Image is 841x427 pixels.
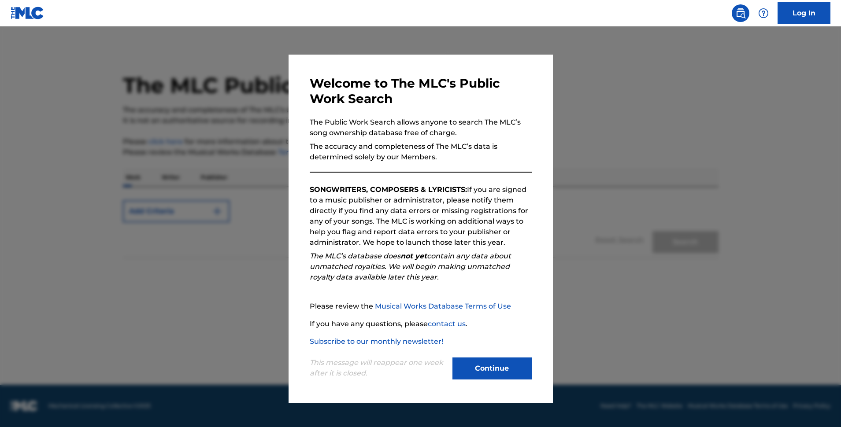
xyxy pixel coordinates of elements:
a: contact us [428,320,466,328]
button: Continue [452,357,532,379]
h3: Welcome to The MLC's Public Work Search [310,76,532,107]
p: The Public Work Search allows anyone to search The MLC’s song ownership database free of charge. [310,117,532,138]
em: The MLC’s database does contain any data about unmatched royalties. We will begin making unmatche... [310,252,511,281]
strong: SONGWRITERS, COMPOSERS & LYRICISTS: [310,185,467,194]
a: Subscribe to our monthly newsletter! [310,337,443,346]
a: Public Search [732,4,749,22]
p: The accuracy and completeness of The MLC’s data is determined solely by our Members. [310,141,532,162]
a: Log In [778,2,830,24]
a: Musical Works Database Terms of Use [375,302,511,310]
p: If you are signed to a music publisher or administrator, please notify them directly if you find ... [310,184,532,248]
img: search [735,8,746,18]
p: If you have any questions, please . [310,319,532,329]
p: Please review the [310,301,532,312]
img: help [758,8,769,18]
p: This message will reappear one week after it is closed. [310,357,447,379]
img: MLC Logo [11,7,44,19]
strong: not yet [400,252,427,260]
div: Help [755,4,772,22]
